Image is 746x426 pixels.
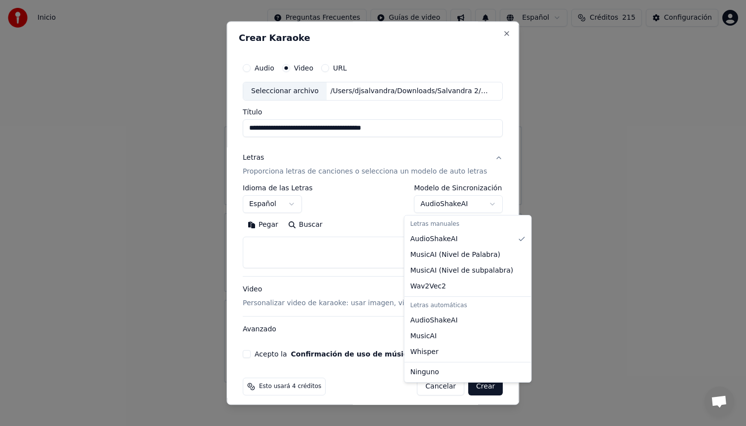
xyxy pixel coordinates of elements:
[410,250,501,260] span: MusicAI ( Nivel de Palabra )
[410,367,439,377] span: Ninguno
[407,299,529,313] div: Letras automáticas
[410,316,458,325] span: AudioShakeAI
[410,331,437,341] span: MusicAI
[410,282,446,291] span: Wav2Vec2
[407,217,529,231] div: Letras manuales
[410,234,458,244] span: AudioShakeAI
[410,266,514,276] span: MusicAI ( Nivel de subpalabra )
[410,347,439,357] span: Whisper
